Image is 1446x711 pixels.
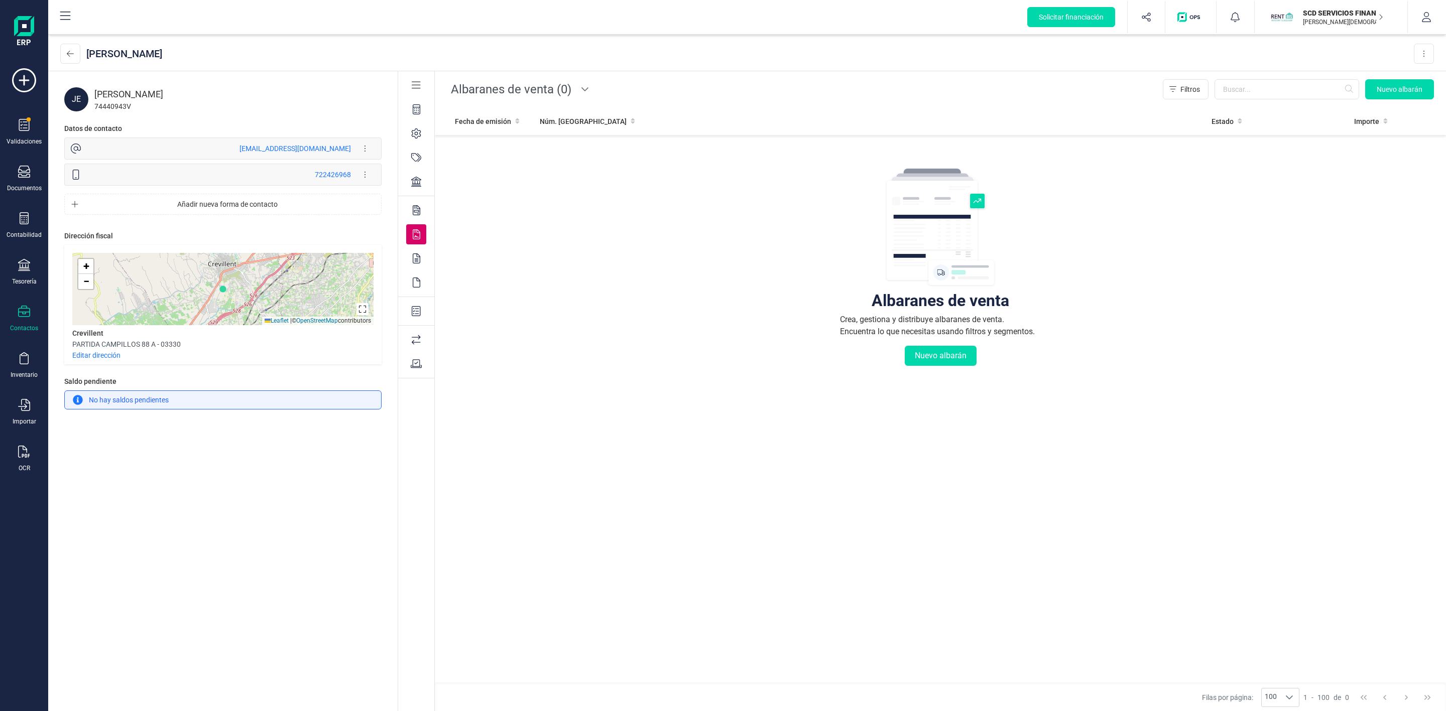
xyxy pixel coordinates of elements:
button: First Page [1354,688,1373,707]
div: 722426968 [315,170,351,180]
p: Editar dirección [72,350,120,360]
img: img-empty-table.svg [885,167,996,288]
div: © contributors [262,317,374,325]
button: Previous Page [1375,688,1394,707]
span: + [83,260,89,272]
span: 0 [1345,692,1349,702]
button: Nuevo albarán [1365,79,1434,99]
span: 100 [1262,688,1280,706]
div: Contabilidad [7,231,42,239]
div: Inventario [11,371,38,379]
span: | [290,317,292,324]
div: Documentos [7,184,42,192]
div: Albaranes de venta [872,296,1009,306]
div: - [1303,692,1349,702]
button: Solicitar financiación [1027,7,1115,27]
div: Validaciones [7,137,42,146]
span: de [1334,692,1341,702]
div: Filas por página: [1202,688,1299,707]
div: [PERSON_NAME] [86,47,162,61]
span: 1 [1303,692,1307,702]
button: Logo de OPS [1171,1,1210,33]
input: Buscar... [1215,79,1359,99]
button: Nuevo albarán [905,346,977,366]
div: Saldo pendiente [64,376,382,390]
div: No hay saldos pendientes [64,390,382,409]
a: Zoom in [78,259,93,274]
div: Crea, gestiona y distribuye albaranes de venta. Encuentra lo que necesitas usando filtros y segme... [840,314,1041,338]
div: [EMAIL_ADDRESS][DOMAIN_NAME] [239,144,351,154]
p: SCD SERVICIOS FINANCIEROS SL [1303,8,1383,18]
div: OCR [19,464,30,472]
a: Leaflet [265,317,289,324]
button: Last Page [1418,688,1437,707]
span: − [83,275,89,288]
span: 100 [1317,692,1330,702]
span: Importe [1354,116,1379,126]
span: Núm. [GEOGRAPHIC_DATA] [540,116,627,126]
img: Marker [219,286,226,293]
div: [PERSON_NAME] [94,87,382,101]
div: JE [64,87,88,111]
img: Logo de OPS [1177,12,1204,22]
div: Contactos [10,324,38,332]
span: Fecha de emisión [455,116,511,126]
span: Añadir nueva forma de contacto [82,199,373,209]
button: Añadir nueva forma de contacto [65,194,381,214]
div: Crevillent [72,328,103,338]
img: SC [1271,6,1293,28]
button: SCSCD SERVICIOS FINANCIEROS SL[PERSON_NAME][DEMOGRAPHIC_DATA][DEMOGRAPHIC_DATA] [1267,1,1395,33]
button: Filtros [1163,79,1209,99]
div: PARTIDA CAMPILLOS 88 A - 03330 [72,339,181,349]
span: Nuevo albarán [1377,84,1422,94]
div: Tesorería [12,277,37,286]
p: [PERSON_NAME][DEMOGRAPHIC_DATA][DEMOGRAPHIC_DATA] [1303,18,1383,26]
div: Datos de contacto [64,123,122,133]
a: Zoom out [78,274,93,289]
span: Solicitar financiación [1039,12,1104,22]
span: Filtros [1180,84,1200,94]
div: Importar [13,417,36,425]
span: Albaranes de venta (0) [447,77,575,101]
span: Estado [1212,116,1234,126]
img: Logo Finanedi [14,16,34,48]
div: Dirección fiscal [64,231,113,241]
button: Next Page [1397,688,1416,707]
a: OpenStreetMap [296,317,338,324]
div: 74440943V [94,101,382,111]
